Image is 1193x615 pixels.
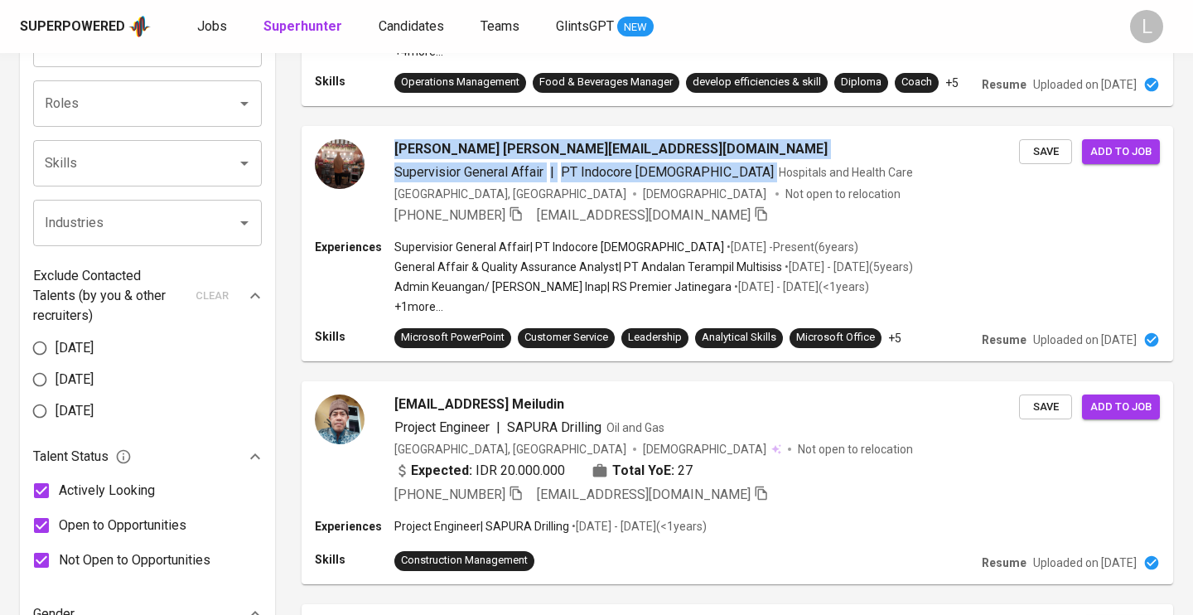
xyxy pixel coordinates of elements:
span: | [496,418,500,438]
img: app logo [128,14,151,39]
span: Add to job [1090,398,1152,417]
span: | [550,162,554,182]
span: SAPURA Drilling [507,419,601,435]
button: Save [1019,139,1072,165]
p: Not open to relocation [785,186,901,202]
p: • [DATE] - [DATE] ( <1 years ) [569,518,707,535]
div: Microsoft Office [796,330,875,346]
p: Experiences [315,239,394,255]
a: Superpoweredapp logo [20,14,151,39]
div: IDR 20.000.000 [394,461,565,481]
div: Analytical Skills [702,330,776,346]
div: Leadership [628,330,682,346]
span: [EMAIL_ADDRESS] Meiludin [394,395,564,414]
div: develop efficiencies & skill [693,75,821,90]
p: Supervisior General Affair | PT Indocore [DEMOGRAPHIC_DATA] [394,239,724,255]
a: GlintsGPT NEW [556,17,654,37]
a: Superhunter [263,17,345,37]
button: Open [233,211,256,235]
div: Customer Service [524,330,608,346]
div: Talent Status [33,440,262,473]
p: Resume [982,554,1026,571]
a: Jobs [197,17,230,37]
a: [PERSON_NAME] [PERSON_NAME][EMAIL_ADDRESS][DOMAIN_NAME]Supervisior General Affair|PT Indocore [DE... [302,126,1173,361]
b: Total YoE: [612,461,674,481]
p: Exclude Contacted Talents (by you & other recruiters) [33,266,186,326]
p: Resume [982,76,1026,93]
span: Talent Status [33,447,132,467]
p: Uploaded on [DATE] [1033,76,1137,93]
b: Expected: [411,461,472,481]
span: Actively Looking [59,481,155,501]
p: Project Engineer | SAPURA Drilling [394,518,569,535]
span: Supervisior General Affair [394,164,543,180]
a: Candidates [379,17,447,37]
span: [PERSON_NAME] [PERSON_NAME][EMAIL_ADDRESS][DOMAIN_NAME] [394,139,828,159]
span: Oil and Gas [606,421,664,434]
div: Diploma [841,75,881,90]
img: 7090ab21fddc2d24f0b5fb48d53590fc.jpg [315,395,365,444]
div: Operations Management [401,75,519,90]
p: • [DATE] - [DATE] ( <1 years ) [732,278,869,295]
span: Teams [481,18,519,34]
span: Project Engineer [394,419,490,435]
p: +5 [945,75,959,91]
span: Jobs [197,18,227,34]
span: [EMAIL_ADDRESS][DOMAIN_NAME] [537,487,751,502]
span: NEW [617,19,654,36]
p: Skills [315,328,394,345]
a: [EMAIL_ADDRESS] MeiludinProject Engineer|SAPURA DrillingOil and Gas[GEOGRAPHIC_DATA], [GEOGRAPHIC... [302,381,1173,584]
div: [GEOGRAPHIC_DATA], [GEOGRAPHIC_DATA] [394,186,626,202]
button: Add to job [1082,139,1160,165]
div: Microsoft PowerPoint [401,330,505,346]
span: 27 [678,461,693,481]
p: • [DATE] - Present ( 6 years ) [724,239,858,255]
p: • [DATE] - [DATE] ( 5 years ) [782,259,913,275]
p: Not open to relocation [798,441,913,458]
span: Not Open to Opportunities [59,550,210,570]
div: Exclude Contacted Talents (by you & other recruiters)clear [33,266,262,326]
button: Save [1019,395,1072,420]
div: Superpowered [20,17,125,36]
span: Candidates [379,18,444,34]
img: 8aae4ac0e455aa069af426292941227b.jpeg [315,139,365,189]
p: Uploaded on [DATE] [1033,332,1137,348]
p: Experiences [315,518,394,535]
span: Save [1027,398,1064,417]
p: +5 [888,330,901,346]
p: Resume [982,332,1026,348]
span: [EMAIL_ADDRESS][DOMAIN_NAME] [537,207,751,223]
span: Add to job [1090,143,1152,162]
span: PT Indocore [DEMOGRAPHIC_DATA] [561,164,774,180]
div: Construction Management [401,553,528,569]
p: +1 more ... [394,298,913,315]
p: Admin Keuangan/ [PERSON_NAME] Inap | RS Premier Jatinegara [394,278,732,295]
span: [DATE] [56,370,94,390]
span: [PHONE_NUMBER] [394,207,505,223]
span: [DEMOGRAPHIC_DATA] [643,441,769,458]
b: Superhunter [263,18,342,34]
p: Skills [315,551,394,568]
button: Add to job [1082,395,1160,420]
p: General Affair & Quality Assurance Analyst | PT Andalan Terampil Multisiss [394,259,782,275]
p: Skills [315,73,394,90]
p: Uploaded on [DATE] [1033,554,1137,571]
span: [DEMOGRAPHIC_DATA] [643,186,769,202]
span: [DATE] [56,338,94,358]
span: [PHONE_NUMBER] [394,487,505,502]
span: [DATE] [56,401,94,421]
div: [GEOGRAPHIC_DATA], [GEOGRAPHIC_DATA] [394,441,626,458]
span: GlintsGPT [556,18,614,34]
div: Coach [901,75,932,90]
span: Open to Opportunities [59,516,186,535]
button: Open [233,92,256,115]
button: Open [233,152,256,175]
div: L [1130,10,1163,43]
div: Food & Beverages Manager [539,75,673,90]
a: Teams [481,17,523,37]
span: Hospitals and Health Care [779,166,913,179]
span: Save [1027,143,1064,162]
